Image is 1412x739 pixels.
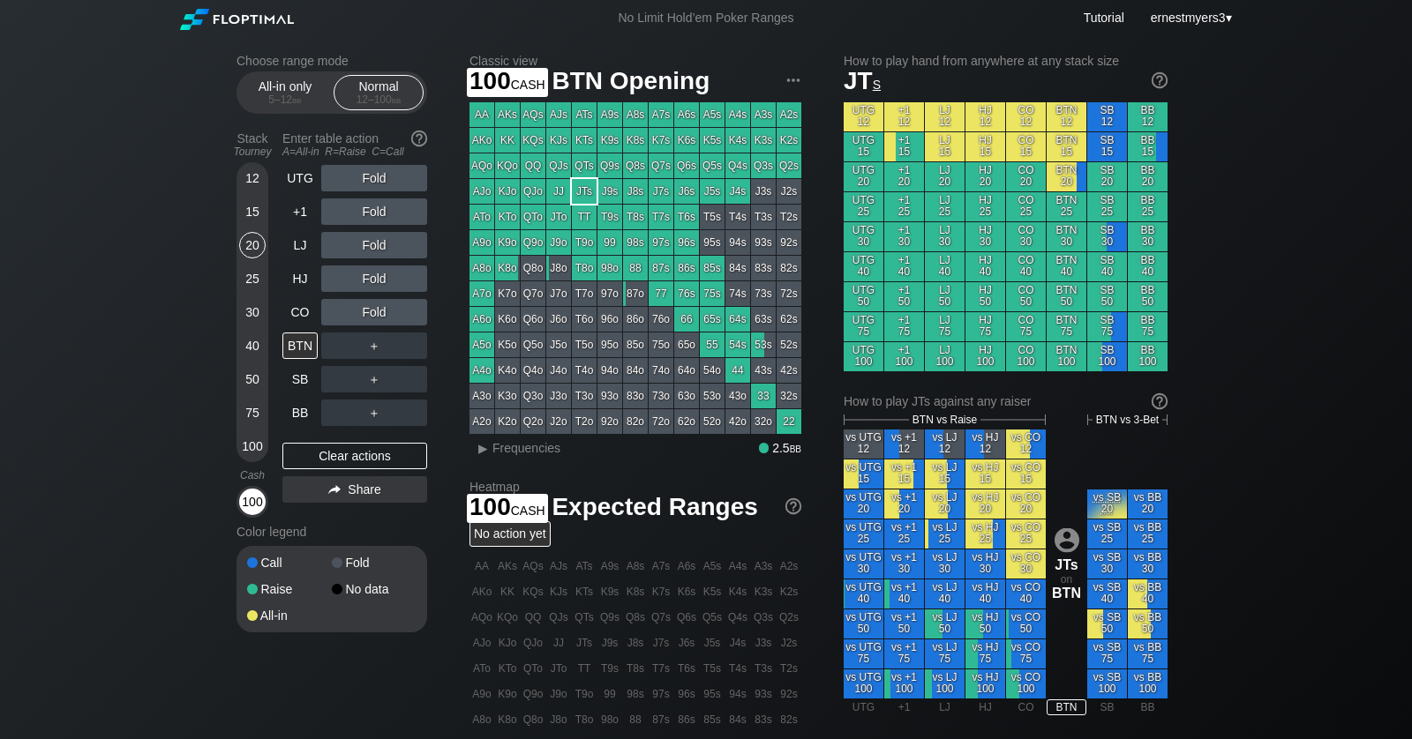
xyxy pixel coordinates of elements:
[623,179,648,204] div: J8s
[751,128,776,153] div: K3s
[777,256,801,280] div: 82s
[572,230,597,255] div: T9o
[469,281,494,306] div: A7o
[597,128,622,153] div: K9s
[521,128,545,153] div: KQs
[572,102,597,127] div: ATs
[777,384,801,408] div: 32s
[777,358,801,383] div: 42s
[597,153,622,178] div: Q9s
[725,179,750,204] div: J4s
[649,153,673,178] div: Q7s
[674,256,699,280] div: 86s
[332,583,417,595] div: No data
[521,256,545,280] div: Q8o
[321,299,427,325] div: Fold
[965,222,1005,251] div: HJ 30
[572,332,597,357] div: T5o
[248,93,322,106] div: 5 – 12
[649,128,673,153] div: K7s
[700,153,725,178] div: Q5s
[282,124,427,165] div: Enter table action
[1047,192,1086,221] div: BTN 25
[1055,527,1079,552] img: icon-avatar.b40e07d9.svg
[247,556,332,569] div: Call
[549,68,712,97] span: BTN Opening
[521,332,545,357] div: Q5o
[597,179,622,204] div: J9s
[925,282,965,311] div: LJ 50
[925,102,965,131] div: LJ 12
[777,307,801,332] div: 62s
[572,205,597,229] div: TT
[623,307,648,332] div: 86o
[623,205,648,229] div: T8s
[1006,222,1046,251] div: CO 30
[1006,192,1046,221] div: CO 25
[623,256,648,280] div: 88
[239,399,266,426] div: 75
[546,230,571,255] div: J9o
[623,358,648,383] div: 84o
[674,332,699,357] div: 65o
[725,153,750,178] div: Q4s
[247,583,332,595] div: Raise
[925,252,965,281] div: LJ 40
[321,265,427,292] div: Fold
[495,307,520,332] div: K6o
[495,409,520,434] div: K2o
[884,252,924,281] div: +1 40
[884,282,924,311] div: +1 50
[495,358,520,383] div: K4o
[1128,222,1168,251] div: BB 30
[467,68,548,97] span: 100
[649,256,673,280] div: 87s
[1087,222,1127,251] div: SB 30
[965,282,1005,311] div: HJ 50
[292,93,302,106] span: bb
[597,332,622,357] div: 95o
[925,342,965,371] div: LJ 100
[597,358,622,383] div: 94o
[1150,392,1169,411] img: help.32db89a4.svg
[777,128,801,153] div: K2s
[1151,11,1226,25] span: ernestmyers3
[1087,342,1127,371] div: SB 100
[1128,132,1168,161] div: BB 15
[1150,71,1169,90] img: help.32db89a4.svg
[321,198,427,225] div: Fold
[282,366,318,392] div: SB
[597,102,622,127] div: A9s
[572,256,597,280] div: T8o
[469,409,494,434] div: A2o
[674,128,699,153] div: K6s
[965,162,1005,191] div: HJ 20
[521,153,545,178] div: QQ
[1087,192,1127,221] div: SB 25
[546,128,571,153] div: KJs
[495,332,520,357] div: K5o
[725,332,750,357] div: 54s
[844,162,883,191] div: UTG 20
[1128,162,1168,191] div: BB 20
[777,179,801,204] div: J2s
[700,409,725,434] div: 52o
[844,312,883,341] div: UTG 75
[674,307,699,332] div: 66
[342,93,416,106] div: 12 – 100
[180,9,293,30] img: Floptimal logo
[469,230,494,255] div: A9o
[495,281,520,306] div: K7o
[469,256,494,280] div: A8o
[546,409,571,434] div: J2o
[546,153,571,178] div: QJs
[700,384,725,408] div: 53o
[332,556,417,569] div: Fold
[469,358,494,383] div: A4o
[623,281,648,306] div: 87o
[282,299,318,325] div: CO
[229,146,275,158] div: Tourney
[409,129,429,148] img: help.32db89a4.svg
[239,299,266,325] div: 30
[674,153,699,178] div: Q6s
